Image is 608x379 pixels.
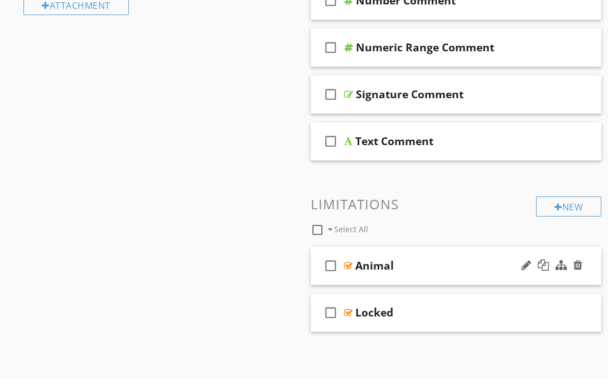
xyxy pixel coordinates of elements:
[356,41,494,54] div: Numeric Range Comment
[322,128,340,155] i: check_box_outline_blank
[322,81,340,108] i: check_box_outline_blank
[334,224,368,234] span: Select All
[536,196,601,217] div: New
[356,88,464,101] div: Signature Comment
[311,196,601,212] h3: Limitations
[355,135,433,148] div: Text Comment
[322,252,340,279] i: check_box_outline_blank
[322,299,340,326] i: check_box_outline_blank
[355,306,393,319] div: Locked
[355,259,394,272] div: Animal
[322,34,340,61] i: check_box_outline_blank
